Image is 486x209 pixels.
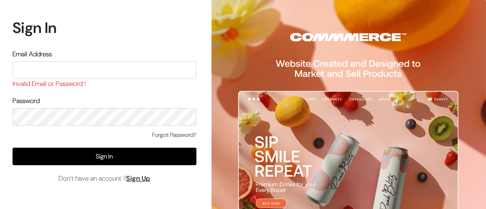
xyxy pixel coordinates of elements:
label: Email Address [13,49,52,59]
button: Sign In [13,148,196,165]
h1: Sign In [13,19,196,37]
span: Don’t have an account ? [59,174,150,184]
a: Forgot Password? [152,131,196,139]
label: Invalid Email or Password ! [13,79,86,89]
label: Password [13,96,40,106]
a: Sign Up [126,174,150,183]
